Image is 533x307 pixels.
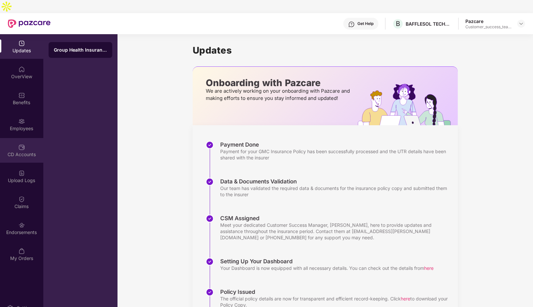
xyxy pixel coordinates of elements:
img: svg+xml;base64,PHN2ZyBpZD0iRW1wbG95ZWVzIiB4bWxucz0iaHR0cDovL3d3dy53My5vcmcvMjAwMC9zdmciIHdpZHRoPS... [18,118,25,125]
div: Pazcare [465,18,511,24]
div: Your Dashboard is now equipped with all necessary details. You can check out the details from [220,265,434,271]
img: svg+xml;base64,PHN2ZyBpZD0iVXBsb2FkX0xvZ3MiIGRhdGEtbmFtZT0iVXBsb2FkIExvZ3MiIHhtbG5zPSJodHRwOi8vd3... [18,170,25,177]
div: Get Help [357,21,373,26]
img: svg+xml;base64,PHN2ZyBpZD0iVXBkYXRlZCIgeG1sbnM9Imh0dHA6Ly93d3cudzMub3JnLzIwMDAvc3ZnIiB3aWR0aD0iMj... [18,40,25,47]
div: Payment Done [220,141,451,148]
img: svg+xml;base64,PHN2ZyBpZD0iRW5kb3JzZW1lbnRzIiB4bWxucz0iaHR0cDovL3d3dy53My5vcmcvMjAwMC9zdmciIHdpZH... [18,222,25,228]
div: Data & Documents Validation [220,178,451,185]
h1: Updates [193,45,458,56]
p: Onboarding with Pazcare [206,80,352,86]
p: We are actively working on your onboarding with Pazcare and making efforts to ensure you stay inf... [206,87,352,102]
img: svg+xml;base64,PHN2ZyBpZD0iU3RlcC1Eb25lLTMyeDMyIiB4bWxucz0iaHR0cDovL3d3dy53My5vcmcvMjAwMC9zdmciIH... [206,288,214,296]
img: svg+xml;base64,PHN2ZyBpZD0iU3RlcC1Eb25lLTMyeDMyIiB4bWxucz0iaHR0cDovL3d3dy53My5vcmcvMjAwMC9zdmciIH... [206,141,214,149]
div: Setting Up Your Dashboard [220,258,434,265]
span: B [396,20,400,28]
div: Payment for your GMC Insurance Policy has been successfully processed and the UTR details have be... [220,148,451,161]
div: Policy Issued [220,288,451,295]
img: svg+xml;base64,PHN2ZyBpZD0iQmVuZWZpdHMiIHhtbG5zPSJodHRwOi8vd3d3LnczLm9yZy8yMDAwL3N2ZyIgd2lkdGg9Ij... [18,92,25,99]
div: Meet your dedicated Customer Success Manager, [PERSON_NAME], here to provide updates and assistan... [220,222,451,241]
img: svg+xml;base64,PHN2ZyBpZD0iU3RlcC1Eb25lLTMyeDMyIiB4bWxucz0iaHR0cDovL3d3dy53My5vcmcvMjAwMC9zdmciIH... [206,258,214,266]
img: svg+xml;base64,PHN2ZyBpZD0iQ0RfQWNjb3VudHMiIGRhdGEtbmFtZT0iQ0QgQWNjb3VudHMiIHhtbG5zPSJodHRwOi8vd3... [18,144,25,151]
img: svg+xml;base64,PHN2ZyBpZD0iTXlfT3JkZXJzIiBkYXRhLW5hbWU9Ik15IE9yZGVycyIgeG1sbnM9Imh0dHA6Ly93d3cudz... [18,248,25,254]
img: New Pazcare Logo [8,19,51,28]
img: svg+xml;base64,PHN2ZyBpZD0iSGVscC0zMngzMiIgeG1sbnM9Imh0dHA6Ly93d3cudzMub3JnLzIwMDAvc3ZnIiB3aWR0aD... [348,21,355,28]
img: svg+xml;base64,PHN2ZyBpZD0iU3RlcC1Eb25lLTMyeDMyIiB4bWxucz0iaHR0cDovL3d3dy53My5vcmcvMjAwMC9zdmciIH... [206,215,214,223]
img: svg+xml;base64,PHN2ZyBpZD0iU3RlcC1Eb25lLTMyeDMyIiB4bWxucz0iaHR0cDovL3d3dy53My5vcmcvMjAwMC9zdmciIH... [206,178,214,186]
span: here [401,296,410,301]
div: Group Health Insurance [54,47,107,53]
div: BAFFLESOL TECHNOLOGIES PRIVATE LIMITED [406,21,452,27]
img: svg+xml;base64,PHN2ZyBpZD0iSG9tZSIgeG1sbnM9Imh0dHA6Ly93d3cudzMub3JnLzIwMDAvc3ZnIiB3aWR0aD0iMjAiIG... [18,66,25,73]
span: here [424,265,434,271]
div: Our team has validated the required data & documents for the insurance policy copy and submitted ... [220,185,451,198]
img: svg+xml;base64,PHN2ZyBpZD0iQ2xhaW0iIHhtbG5zPSJodHRwOi8vd3d3LnczLm9yZy8yMDAwL3N2ZyIgd2lkdGg9IjIwIi... [18,196,25,202]
div: CSM Assigned [220,215,451,222]
div: Customer_success_team_lead [465,24,511,30]
img: hrOnboarding [358,84,458,125]
img: svg+xml;base64,PHN2ZyBpZD0iRHJvcGRvd24tMzJ4MzIiIHhtbG5zPSJodHRwOi8vd3d3LnczLm9yZy8yMDAwL3N2ZyIgd2... [519,21,524,26]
